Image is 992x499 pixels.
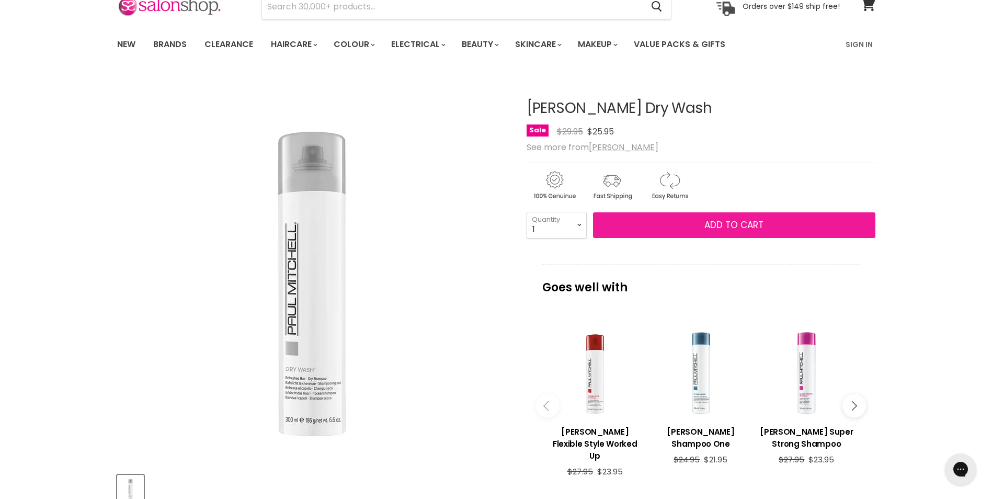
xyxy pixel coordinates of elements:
a: Brands [145,33,195,55]
span: $23.95 [808,454,834,465]
span: $27.95 [779,454,804,465]
a: Electrical [383,33,452,55]
img: shipping.gif [584,169,640,201]
iframe: Gorgias live chat messenger [940,450,982,489]
a: Sign In [839,33,879,55]
nav: Main [104,29,888,60]
a: Clearance [197,33,261,55]
span: $25.95 [587,126,614,138]
h3: [PERSON_NAME] Shampoo One [653,426,748,450]
select: Quantity [527,212,587,238]
button: Add to cart [593,212,875,239]
a: New [109,33,143,55]
span: $23.95 [597,466,623,477]
a: View product:Paul Mitchell Super Strong Shampoo [759,418,854,455]
a: [PERSON_NAME] [589,141,658,153]
p: Orders over $149 ship free! [743,2,840,11]
a: Value Packs & Gifts [626,33,733,55]
span: Sale [527,124,549,137]
span: See more from [527,141,658,153]
ul: Main menu [109,29,786,60]
div: Paul Mitchell Dry Wash image. Click or Scroll to Zoom. [117,74,508,465]
h1: [PERSON_NAME] Dry Wash [527,100,875,117]
img: genuine.gif [527,169,582,201]
img: returns.gif [642,169,697,201]
p: Goes well with [542,265,860,299]
a: Skincare [507,33,568,55]
h3: [PERSON_NAME] Super Strong Shampoo [759,426,854,450]
a: Colour [326,33,381,55]
span: $21.95 [704,454,727,465]
span: Add to cart [704,219,763,231]
a: Haircare [263,33,324,55]
a: Beauty [454,33,505,55]
a: Makeup [570,33,624,55]
a: View product:Paul Mitchell Shampoo One [653,418,748,455]
span: $27.95 [567,466,593,477]
h3: [PERSON_NAME] Flexible Style Worked Up [548,426,643,462]
span: $24.95 [674,454,700,465]
a: View product:Paul Mitchell Flexible Style Worked Up [548,418,643,467]
span: $29.95 [557,126,583,138]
